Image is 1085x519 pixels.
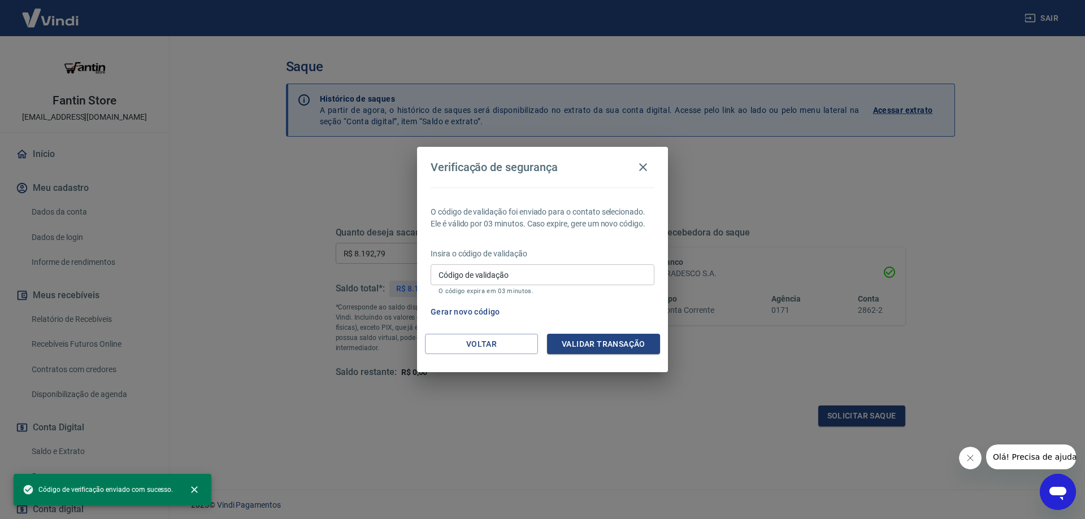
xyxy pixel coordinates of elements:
button: Voltar [425,334,538,355]
button: Validar transação [547,334,660,355]
span: Olá! Precisa de ajuda? [7,8,95,17]
iframe: Fechar mensagem [959,447,982,469]
h4: Verificação de segurança [431,160,558,174]
button: close [182,477,207,502]
p: Insira o código de validação [431,248,654,260]
span: Código de verificação enviado com sucesso. [23,484,173,495]
p: O código expira em 03 minutos. [439,287,646,295]
iframe: Botão para abrir a janela de mensagens [1040,474,1076,510]
p: O código de validação foi enviado para o contato selecionado. Ele é válido por 03 minutos. Caso e... [431,206,654,230]
iframe: Mensagem da empresa [986,444,1076,469]
button: Gerar novo código [426,302,505,322]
